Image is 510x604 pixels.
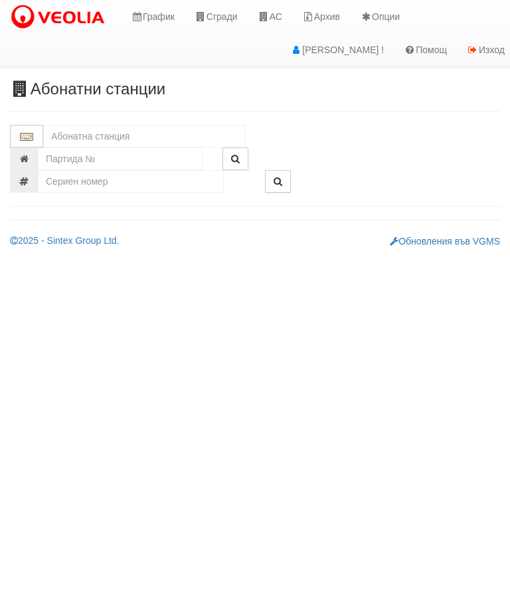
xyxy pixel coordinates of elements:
img: VeoliaLogo.png [10,3,111,31]
input: Сериен номер [38,170,224,193]
a: Помощ [394,33,457,66]
input: Абонатна станция [43,125,245,148]
input: Партида № [38,148,203,170]
h3: Абонатни станции [10,80,500,98]
a: [PERSON_NAME] ! [280,33,394,66]
a: Обновления във VGMS [390,236,500,247]
a: 2025 - Sintex Group Ltd. [10,235,120,246]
